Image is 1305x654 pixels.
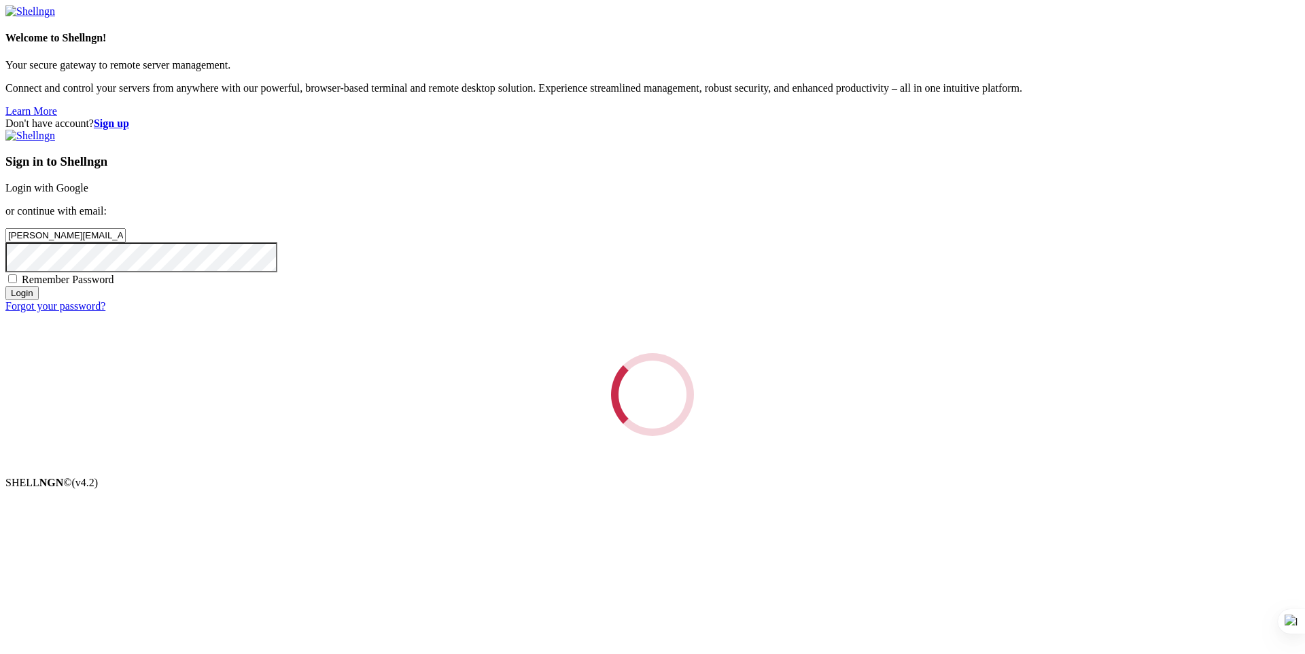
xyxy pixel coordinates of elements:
[94,117,129,129] a: Sign up
[5,286,39,300] input: Login
[5,205,1300,217] p: or continue with email:
[5,105,57,117] a: Learn More
[594,336,711,453] div: Loading...
[5,5,55,18] img: Shellngn
[5,130,55,142] img: Shellngn
[5,477,98,488] span: SHELL ©
[5,300,105,312] a: Forgot your password?
[8,274,17,283] input: Remember Password
[5,117,1300,130] div: Don't have account?
[39,477,64,488] b: NGN
[5,182,88,194] a: Login with Google
[5,59,1300,71] p: Your secure gateway to remote server management.
[5,154,1300,169] h3: Sign in to Shellngn
[72,477,99,488] span: 4.2.0
[5,228,126,242] input: Email address
[5,82,1300,94] p: Connect and control your servers from anywhere with our powerful, browser-based terminal and remo...
[5,32,1300,44] h4: Welcome to Shellngn!
[22,274,114,285] span: Remember Password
